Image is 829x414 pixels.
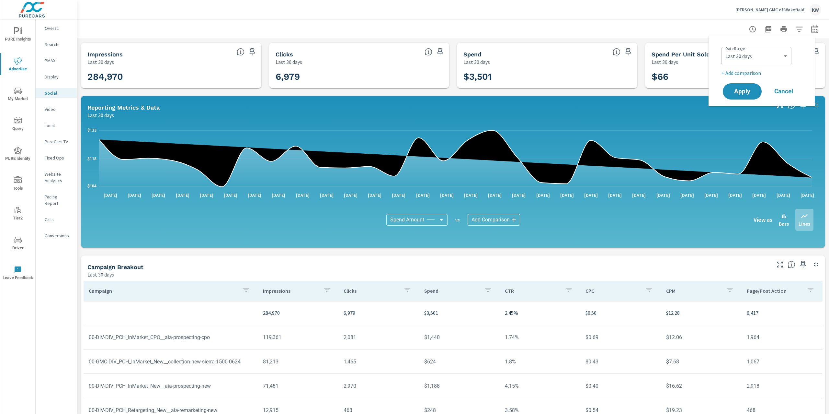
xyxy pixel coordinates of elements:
span: Driver [2,236,33,252]
button: Make Fullscreen [775,259,785,270]
div: Display [36,72,77,82]
p: [DATE] [123,192,146,198]
td: 1,067 [742,353,822,370]
span: Advertise [2,57,33,73]
h5: Impressions [87,51,123,58]
p: Video [45,106,72,112]
p: [DATE] [724,192,746,198]
text: $118 [87,157,97,161]
span: My Market [2,87,33,103]
p: [DATE] [652,192,675,198]
p: [DATE] [315,192,338,198]
div: Add Comparison [468,214,520,226]
p: 6,417 [747,309,817,317]
td: $16.62 [661,378,742,394]
p: [DATE] [483,192,506,198]
p: [DATE] [700,192,722,198]
td: 00-DIV-DIV_PCH_InMarket_CPO__aia-prospecting-cpo [84,329,258,346]
div: Video [36,104,77,114]
p: Fixed Ops [45,155,72,161]
span: Query [2,117,33,133]
span: Spend Amount [390,217,424,223]
p: [DATE] [243,192,266,198]
p: CPM [666,288,721,294]
p: Impressions [263,288,318,294]
p: [DATE] [507,192,530,198]
span: This is a summary of Social performance results by campaign. Each column can be sorted. [788,261,795,268]
button: "Export Report to PDF" [762,23,775,36]
button: Select Date Range [808,23,821,36]
td: 1.8% [500,353,580,370]
p: [DATE] [628,192,650,198]
p: Calls [45,216,72,223]
td: 1,964 [742,329,822,346]
p: [DATE] [532,192,554,198]
h5: Reporting Metrics & Data [87,104,160,111]
span: The number of times an ad was clicked by a consumer. [425,48,432,56]
p: [DATE] [796,192,819,198]
span: Save this to your personalized report [623,47,633,57]
p: $12.28 [666,309,736,317]
p: [DATE] [460,192,482,198]
span: Tools [2,176,33,192]
span: Cancel [771,89,797,94]
h6: View as [754,217,772,223]
td: $7.68 [661,353,742,370]
p: 6,979 [344,309,414,317]
div: Fixed Ops [36,153,77,163]
h3: 6,979 [276,71,443,82]
h5: Spend Per Unit Sold [652,51,710,58]
p: Social [45,90,72,96]
p: Last 30 days [87,111,114,119]
p: Conversions [45,232,72,239]
p: Campaign [89,288,237,294]
text: $104 [87,184,97,188]
span: Save this to your personalized report [798,259,808,270]
h3: $66 [652,71,819,82]
div: KW [810,4,821,16]
p: + Add comparison [721,69,804,77]
p: Lines [799,220,810,228]
div: Calls [36,215,77,224]
td: 71,481 [258,378,338,394]
div: Website Analytics [36,169,77,185]
button: Minimize Widget [811,100,821,110]
p: vs [448,217,468,223]
p: PMAX [45,57,72,64]
td: $0.43 [580,353,661,370]
span: Leave Feedback [2,266,33,282]
p: Display [45,74,72,80]
div: Overall [36,23,77,33]
span: Save this to your personalized report [435,47,445,57]
td: $1,440 [419,329,500,346]
p: 2.45% [505,309,575,317]
p: Page/Post Action [747,288,801,294]
div: PMAX [36,56,77,65]
button: Apply Filters [793,23,806,36]
p: Bars [779,220,789,228]
p: [DATE] [147,192,170,198]
td: 2,081 [338,329,419,346]
p: [DATE] [219,192,242,198]
button: Apply [723,83,762,100]
td: 00-DIV-DIV_PCH_InMarket_New__aia-prospecting-new [84,378,258,394]
p: Last 30 days [87,271,114,278]
div: Local [36,121,77,130]
p: Pacing Report [45,194,72,207]
button: Print Report [777,23,790,36]
span: PURE Insights [2,27,33,43]
td: $12.06 [661,329,742,346]
div: nav menu [0,19,35,288]
p: [DATE] [267,192,290,198]
h5: Campaign Breakout [87,264,143,270]
p: [DATE] [363,192,386,198]
span: The number of times an ad was shown on your behalf. [237,48,244,56]
p: PureCars TV [45,138,72,145]
button: Cancel [764,83,803,100]
p: $3,501 [424,309,494,317]
span: Tier2 [2,206,33,222]
td: 1,465 [338,353,419,370]
td: $624 [419,353,500,370]
text: $133 [87,128,97,133]
p: [DATE] [436,192,458,198]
